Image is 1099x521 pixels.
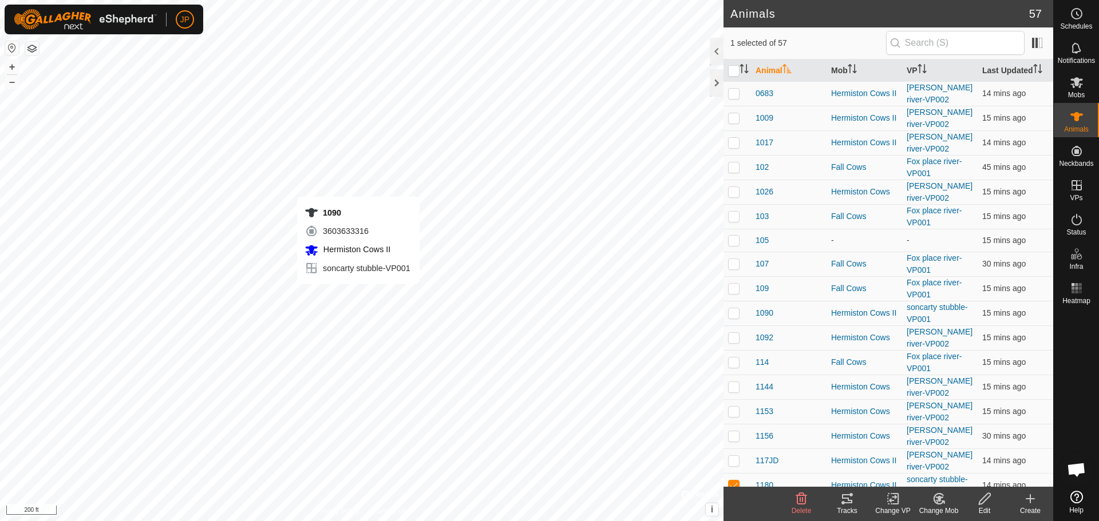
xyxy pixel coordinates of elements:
img: Gallagher Logo [14,9,157,30]
div: Fall Cows [831,356,898,368]
span: i [711,504,713,514]
button: + [5,60,19,74]
span: 24 Sept 2025, 1:34 pm [982,333,1026,342]
span: 1156 [756,430,773,442]
span: 24 Sept 2025, 1:34 pm [982,113,1026,122]
a: Help [1054,486,1099,518]
div: - [831,234,898,246]
a: soncarty stubble-VP001 [907,303,968,324]
button: i [706,503,718,516]
span: 1017 [756,137,773,149]
span: JP [180,14,189,26]
span: 24 Sept 2025, 1:34 pm [982,236,1026,245]
div: Fall Cows [831,161,898,173]
button: Map Layers [25,42,39,55]
button: Reset Map [5,41,19,55]
span: 109 [756,283,769,295]
div: Hermiston Cows II [831,479,898,491]
div: Hermiston Cows II [831,307,898,319]
h2: Animals [730,7,1029,21]
a: Fox place river-VP001 [907,352,962,373]
span: VPs [1070,194,1082,201]
span: Help [1069,507,1084,514]
span: 1092 [756,332,773,344]
a: [PERSON_NAME] river-VP002 [907,425,973,447]
span: 57 [1029,5,1042,22]
app-display-virtual-paddock-transition: - [907,236,910,245]
span: 24 Sept 2025, 1:35 pm [982,480,1026,490]
span: 1153 [756,405,773,417]
span: 1090 [756,307,773,319]
span: 105 [756,234,769,246]
span: Mobs [1068,92,1085,98]
a: [PERSON_NAME] river-VP002 [907,83,973,104]
div: Fall Cows [831,283,898,295]
span: 24 Sept 2025, 1:04 pm [982,162,1026,172]
div: Change Mob [916,506,962,516]
div: Hermiston Cows II [831,137,898,149]
span: 24 Sept 2025, 1:19 pm [982,431,1026,440]
span: 102 [756,161,769,173]
span: Notifications [1058,57,1095,64]
div: Open chat [1060,452,1094,487]
span: 114 [756,356,769,368]
span: Heatmap [1062,297,1090,304]
span: 107 [756,258,769,270]
a: Fox place river-VP001 [907,278,962,299]
span: 1026 [756,186,773,198]
th: VP [902,59,978,82]
div: soncarty stubble-VP001 [305,261,410,275]
input: Search (S) [886,31,1025,55]
div: Hermiston Cows [831,381,898,393]
span: Schedules [1060,23,1092,30]
span: 24 Sept 2025, 1:19 pm [982,259,1026,268]
span: 24 Sept 2025, 1:34 pm [982,212,1026,221]
th: Mob [827,59,902,82]
a: [PERSON_NAME] river-VP002 [907,376,973,397]
span: 1144 [756,381,773,393]
a: soncarty stubble-VP001 [907,475,968,496]
div: Edit [962,506,1007,516]
span: Animals [1064,126,1089,133]
span: 24 Sept 2025, 1:35 pm [982,308,1026,317]
span: Status [1066,229,1086,236]
div: Fall Cows [831,210,898,222]
a: [PERSON_NAME] river-VP002 [907,450,973,471]
p-sorticon: Activate to sort [848,66,857,75]
a: [PERSON_NAME] river-VP002 [907,108,973,129]
a: Fox place river-VP001 [907,253,962,275]
div: Hermiston Cows II [831,112,898,124]
span: 24 Sept 2025, 1:35 pm [982,407,1026,416]
a: [PERSON_NAME] river-VP002 [907,181,973,202]
span: 24 Sept 2025, 1:35 pm [982,138,1026,147]
span: Delete [792,507,812,515]
span: Infra [1069,263,1083,270]
a: [PERSON_NAME] river-VP002 [907,327,973,348]
p-sorticon: Activate to sort [782,66,792,75]
span: 117JD [756,455,778,467]
div: Create [1007,506,1053,516]
p-sorticon: Activate to sort [740,66,749,75]
span: 103 [756,210,769,222]
span: Neckbands [1059,160,1093,167]
div: 1090 [305,206,410,220]
span: 1 selected of 57 [730,37,886,49]
th: Last Updated [978,59,1053,82]
a: [PERSON_NAME] river-VP002 [907,401,973,422]
span: 0683 [756,88,773,100]
p-sorticon: Activate to sort [918,66,927,75]
span: 1009 [756,112,773,124]
div: Hermiston Cows [831,405,898,417]
div: Hermiston Cows [831,430,898,442]
span: 24 Sept 2025, 1:34 pm [982,284,1026,293]
span: 24 Sept 2025, 1:34 pm [982,357,1026,367]
th: Animal [751,59,827,82]
span: 24 Sept 2025, 1:35 pm [982,456,1026,465]
div: Hermiston Cows [831,186,898,198]
p-sorticon: Activate to sort [1033,66,1042,75]
span: 24 Sept 2025, 1:34 pm [982,382,1026,391]
button: – [5,75,19,89]
a: Contact Us [373,506,407,516]
span: 1180 [756,479,773,491]
a: Privacy Policy [317,506,359,516]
